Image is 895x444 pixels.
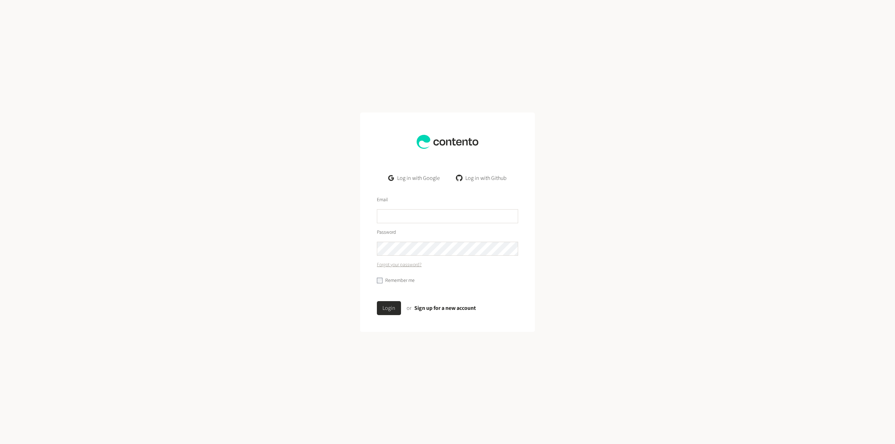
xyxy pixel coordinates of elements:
a: Log in with Github [451,171,512,185]
a: Sign up for a new account [414,304,476,312]
a: Forgot your password? [377,261,422,269]
a: Log in with Google [383,171,445,185]
button: Login [377,301,401,315]
label: Password [377,229,396,236]
label: Email [377,196,388,204]
span: or [407,304,411,312]
label: Remember me [385,277,415,284]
